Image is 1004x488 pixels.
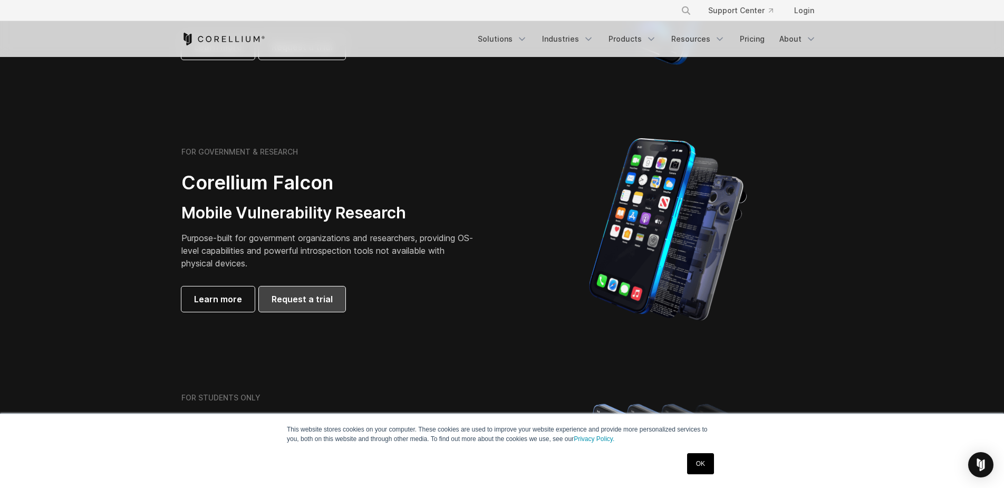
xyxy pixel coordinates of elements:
[471,30,534,49] a: Solutions
[181,393,260,403] h6: FOR STUDENTS ONLY
[677,1,696,20] button: Search
[968,452,993,477] div: Open Intercom Messenger
[687,453,714,474] a: OK
[181,171,477,195] h2: Corellium Falcon
[668,1,823,20] div: Navigation Menu
[194,293,242,305] span: Learn more
[471,30,823,49] div: Navigation Menu
[272,293,333,305] span: Request a trial
[574,435,614,443] a: Privacy Policy.
[700,1,781,20] a: Support Center
[181,33,265,45] a: Corellium Home
[287,425,717,444] p: This website stores cookies on your computer. These cookies are used to improve your website expe...
[181,203,477,223] h3: Mobile Vulnerability Research
[259,286,345,312] a: Request a trial
[181,147,298,157] h6: FOR GOVERNMENT & RESEARCH
[181,232,477,270] p: Purpose-built for government organizations and researchers, providing OS-level capabilities and p...
[665,30,731,49] a: Resources
[773,30,823,49] a: About
[602,30,663,49] a: Products
[733,30,771,49] a: Pricing
[181,286,255,312] a: Learn more
[786,1,823,20] a: Login
[536,30,600,49] a: Industries
[588,137,747,322] img: iPhone model separated into the mechanics used to build the physical device.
